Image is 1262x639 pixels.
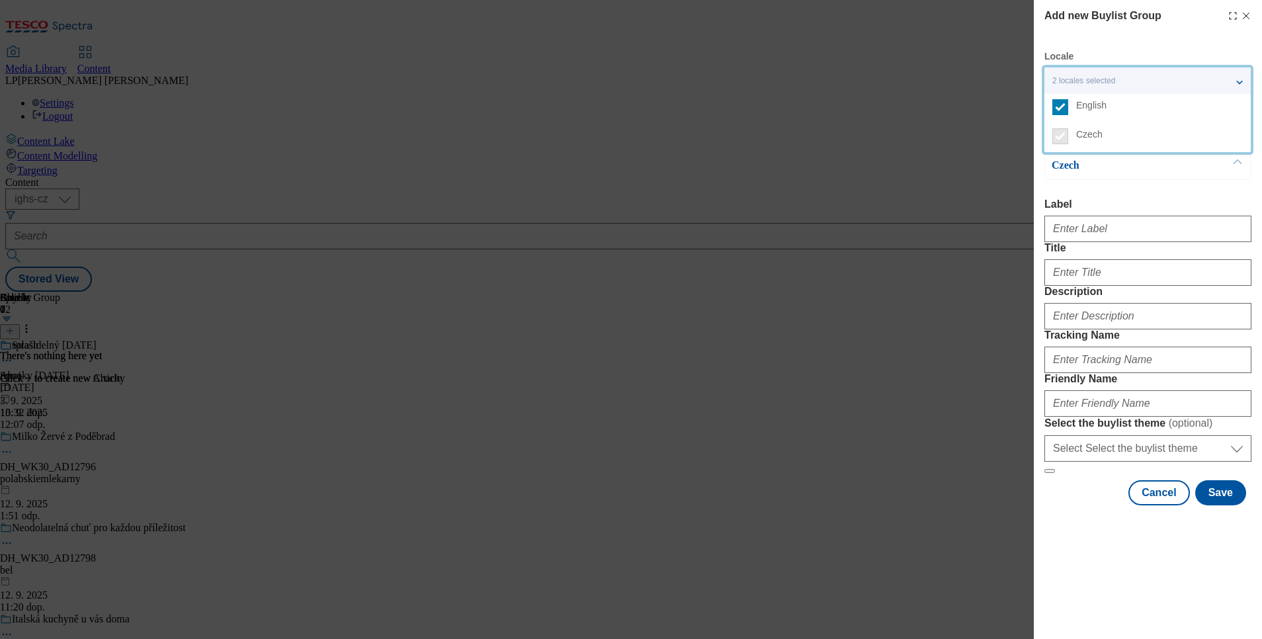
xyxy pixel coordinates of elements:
[1044,53,1073,60] label: Locale
[1044,216,1251,242] input: Enter Label
[1044,417,1251,430] label: Select the buylist theme
[1044,286,1251,298] label: Description
[1044,242,1251,254] label: Title
[1044,198,1251,210] label: Label
[1128,480,1189,505] button: Cancel
[1044,8,1161,24] h4: Add new Buylist Group
[1076,102,1107,109] span: English
[1169,417,1213,429] span: ( optional )
[1052,76,1115,86] span: 2 locales selected
[1044,373,1251,385] label: Friendly Name
[1044,259,1251,286] input: Enter Title
[1052,159,1191,172] p: Czech
[1044,347,1251,373] input: Enter Tracking Name
[1044,329,1251,341] label: Tracking Name
[1044,67,1251,94] button: 2 locales selected
[1195,480,1246,505] button: Save
[1044,303,1251,329] input: Enter Description
[1044,390,1251,417] input: Enter Friendly Name
[1076,131,1103,138] span: Czech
